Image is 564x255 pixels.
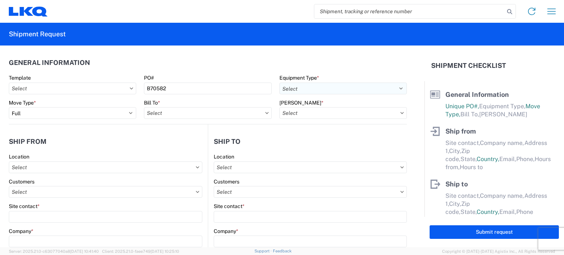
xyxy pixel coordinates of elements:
[460,156,477,163] span: State,
[445,180,468,188] span: Ship to
[9,228,33,234] label: Company
[499,156,516,163] span: Email,
[314,4,505,18] input: Shipment, tracking or reference number
[102,249,179,254] span: Client: 2025.21.0-faee749
[460,208,477,215] span: State,
[9,59,90,66] h2: General Information
[9,203,40,210] label: Site contact
[214,178,239,185] label: Customers
[477,208,499,215] span: Country,
[214,161,407,173] input: Select
[9,30,66,39] h2: Shipment Request
[477,156,499,163] span: Country,
[479,111,527,118] span: [PERSON_NAME]
[9,153,29,160] label: Location
[460,164,483,171] span: Hours to
[279,99,323,106] label: [PERSON_NAME]
[445,103,479,110] span: Unique PO#,
[9,178,35,185] label: Customers
[214,186,407,198] input: Select
[430,225,559,239] button: Submit request
[214,228,238,234] label: Company
[9,83,136,94] input: Select
[445,127,476,135] span: Ship from
[449,147,461,154] span: City,
[144,99,160,106] label: Bill To
[431,61,506,70] h2: Shipment Checklist
[499,208,516,215] span: Email,
[460,111,479,118] span: Bill To,
[9,138,47,145] h2: Ship from
[273,249,292,253] a: Feedback
[214,153,234,160] label: Location
[151,249,179,254] span: [DATE] 10:25:10
[254,249,273,253] a: Support
[9,74,31,81] label: Template
[70,249,99,254] span: [DATE] 10:41:40
[279,107,407,119] input: Select
[144,107,271,119] input: Select
[516,156,535,163] span: Phone,
[480,192,524,199] span: Company name,
[214,138,241,145] h2: Ship to
[445,139,480,146] span: Site contact,
[9,186,202,198] input: Select
[9,161,202,173] input: Select
[449,200,461,207] span: City,
[479,103,525,110] span: Equipment Type,
[9,99,36,106] label: Move Type
[214,203,245,210] label: Site contact
[279,74,319,81] label: Equipment Type
[445,192,480,199] span: Site contact,
[445,91,509,98] span: General Information
[480,139,524,146] span: Company name,
[144,74,154,81] label: PO#
[442,248,555,255] span: Copyright © [DATE]-[DATE] Agistix Inc., All Rights Reserved
[9,249,99,254] span: Server: 2025.21.0-c63077040a8
[516,208,533,215] span: Phone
